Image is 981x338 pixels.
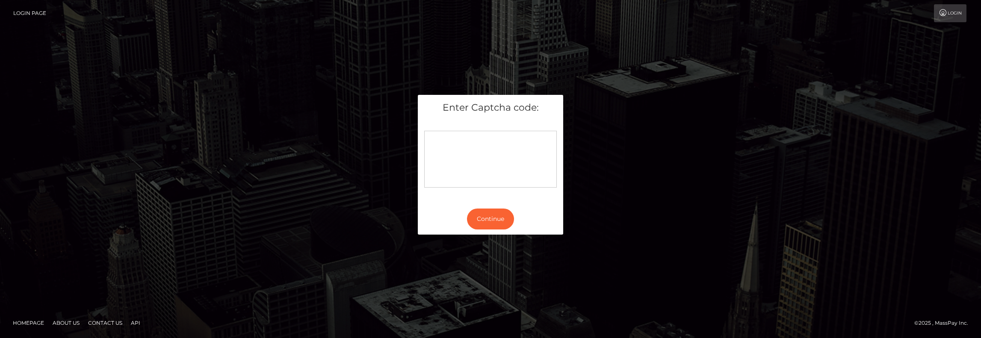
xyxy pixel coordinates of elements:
div: © 2025 , MassPay Inc. [914,318,975,328]
a: Contact Us [85,316,126,329]
a: Login [934,4,966,22]
a: Login Page [13,4,46,22]
div: Captcha widget loading... [424,131,557,188]
button: Continue [467,209,514,229]
a: Homepage [9,316,47,329]
h5: Enter Captcha code: [424,101,557,115]
a: About Us [49,316,83,329]
a: API [127,316,144,329]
